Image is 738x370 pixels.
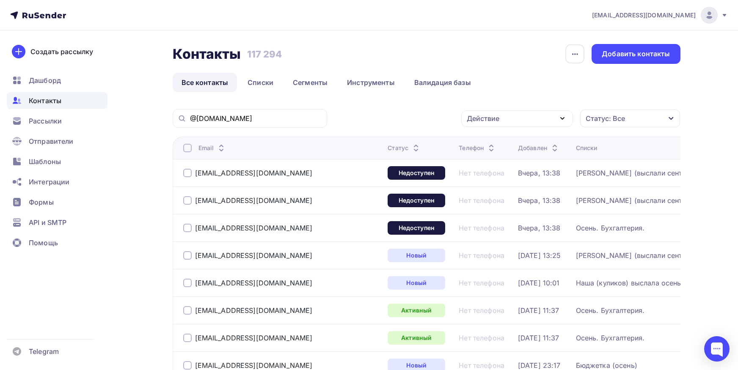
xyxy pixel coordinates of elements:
[459,306,504,315] a: Нет телефона
[576,251,701,260] a: [PERSON_NAME] (выслали сентябрь)
[30,47,93,57] div: Создать рассылку
[7,133,107,150] a: Отправители
[459,169,504,177] a: Нет телефона
[338,73,404,92] a: Инструменты
[459,334,504,342] div: Нет телефона
[198,144,227,152] div: Email
[518,334,559,342] a: [DATE] 11:37
[388,221,445,235] a: Недоступен
[518,251,561,260] a: [DATE] 13:25
[576,224,645,232] div: Осень. Бухгалтерия.
[29,346,59,356] span: Telegram
[29,116,62,126] span: Рассылки
[459,251,504,260] a: Нет телефона
[190,114,322,123] input: Поиск
[518,144,560,152] div: Добавлен
[586,113,625,123] div: Статус: Все
[247,48,282,60] h3: 117 294
[459,144,496,152] div: Телефон
[7,194,107,211] a: Формы
[388,331,445,345] a: Активный
[518,224,561,232] a: Вчера, 13:38
[459,279,504,287] a: Нет телефона
[576,196,701,205] a: [PERSON_NAME] (выслали сентябрь)
[459,224,504,232] a: Нет телефона
[195,334,313,342] a: [EMAIL_ADDRESS][DOMAIN_NAME]
[239,73,282,92] a: Списки
[518,361,561,370] a: [DATE] 23:17
[518,306,559,315] a: [DATE] 11:37
[576,306,645,315] a: Осень. Бухгалтерия.
[576,169,701,177] a: [PERSON_NAME] (выслали сентябрь)
[592,11,696,19] span: [EMAIL_ADDRESS][DOMAIN_NAME]
[29,197,54,207] span: Формы
[195,279,313,287] a: [EMAIL_ADDRESS][DOMAIN_NAME]
[29,177,69,187] span: Интеграции
[576,144,598,152] div: Списки
[7,112,107,129] a: Рассылки
[388,194,445,207] a: Недоступен
[173,46,241,63] h2: Контакты
[195,361,313,370] a: [EMAIL_ADDRESS][DOMAIN_NAME]
[518,169,561,177] a: Вчера, 13:38
[195,251,313,260] a: [EMAIL_ADDRESS][DOMAIN_NAME]
[576,361,637,370] a: Бюджетка (осень)
[459,196,504,205] a: Нет телефона
[284,73,336,92] a: Сегменты
[7,153,107,170] a: Шаблоны
[7,92,107,109] a: Контакты
[580,109,680,128] button: Статус: Все
[195,224,313,232] a: [EMAIL_ADDRESS][DOMAIN_NAME]
[195,306,313,315] a: [EMAIL_ADDRESS][DOMAIN_NAME]
[388,249,445,262] a: Новый
[405,73,480,92] a: Валидация базы
[29,156,61,167] span: Шаблоны
[388,304,445,317] a: Активный
[518,279,560,287] a: [DATE] 10:01
[576,334,645,342] a: Осень. Бухгалтерия.
[518,196,561,205] a: Вчера, 13:38
[576,279,681,287] a: Наша (куликов) выслала осень
[388,276,445,290] a: Новый
[388,144,421,152] div: Статус
[29,96,61,106] span: Контакты
[592,7,728,24] a: [EMAIL_ADDRESS][DOMAIN_NAME]
[195,169,313,177] a: [EMAIL_ADDRESS][DOMAIN_NAME]
[29,217,66,227] span: API и SMTP
[195,196,313,205] a: [EMAIL_ADDRESS][DOMAIN_NAME]
[459,361,504,370] a: Нет телефона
